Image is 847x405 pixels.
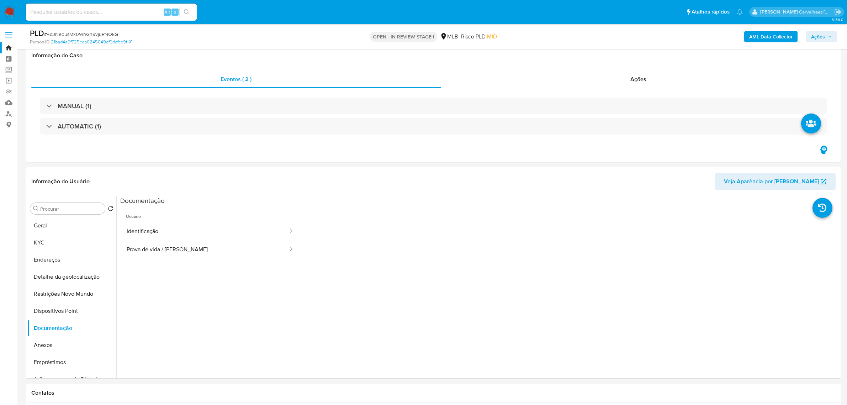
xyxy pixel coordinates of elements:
[40,98,827,114] div: MANUAL (1)
[749,31,793,42] b: AML Data Collector
[744,31,798,42] button: AML Data Collector
[692,8,730,16] span: Atalhos rápidos
[737,9,743,15] a: Notificações
[40,206,102,212] input: Procurar
[27,217,116,234] button: Geral
[179,7,194,17] button: search-icon
[31,389,836,396] h1: Contatos
[760,9,832,15] p: sara.carvalhaes@mercadopago.com.br
[27,371,116,388] button: Adiantamentos de Dinheiro
[27,303,116,320] button: Dispositivos Point
[806,31,837,42] button: Ações
[630,75,646,83] span: Ações
[108,206,113,214] button: Retornar ao pedido padrão
[44,31,118,38] span: # 4c3NeousMx0WhGn9vjuRNOkG
[40,118,827,135] div: AUTOMATIC (1)
[33,206,39,211] button: Procurar
[715,173,836,190] button: Veja Aparência por [PERSON_NAME]
[30,27,44,39] b: PLD
[811,31,825,42] span: Ações
[461,33,497,41] span: Risco PLD:
[724,173,819,190] span: Veja Aparência por [PERSON_NAME]
[174,9,176,15] span: s
[27,251,116,268] button: Endereços
[31,52,836,59] h1: Informação do Caso
[51,39,132,45] a: 21bad4a6f725ceb6245049ef6ddfce9f
[27,285,116,303] button: Restrições Novo Mundo
[370,32,437,42] p: OPEN - IN REVIEW STAGE I
[221,75,252,83] span: Eventos ( 2 )
[27,234,116,251] button: KYC
[487,32,497,41] span: MID
[834,8,842,16] a: Sair
[26,7,197,17] input: Pesquise usuários ou casos...
[58,102,91,110] h3: MANUAL (1)
[31,178,90,185] h1: Informação do Usuário
[27,320,116,337] button: Documentação
[27,337,116,354] button: Anexos
[27,354,116,371] button: Empréstimos
[164,9,170,15] span: Alt
[27,268,116,285] button: Detalhe da geolocalização
[58,122,101,130] h3: AUTOMATIC (1)
[30,39,49,45] b: Person ID
[440,33,458,41] div: MLB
